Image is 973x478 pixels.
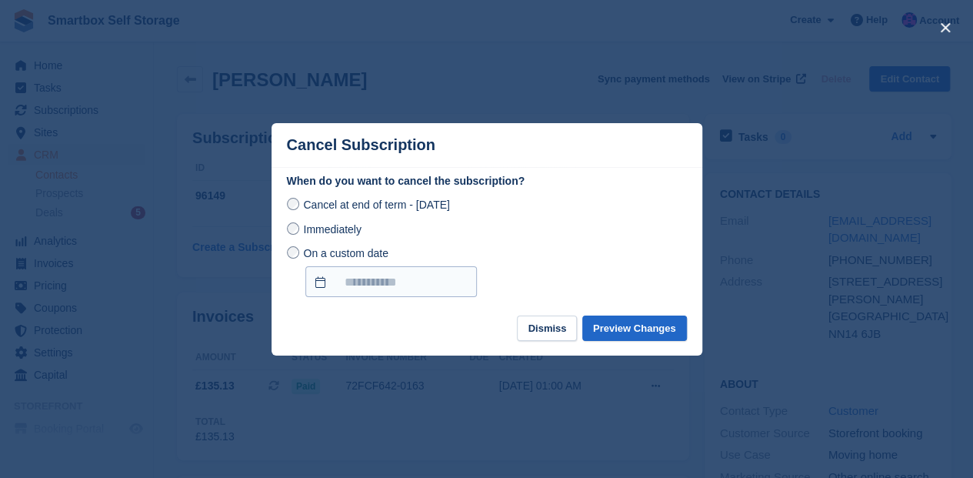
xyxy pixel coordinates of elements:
input: On a custom date [287,246,299,259]
button: Dismiss [517,316,577,341]
input: Cancel at end of term - [DATE] [287,198,299,210]
p: Cancel Subscription [287,136,435,154]
span: On a custom date [303,247,388,259]
span: Cancel at end of term - [DATE] [303,199,449,211]
button: Preview Changes [582,316,687,341]
label: When do you want to cancel the subscription? [287,173,687,189]
button: close [933,15,958,40]
input: Immediately [287,222,299,235]
input: On a custom date [305,266,477,297]
span: Immediately [303,223,361,236]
